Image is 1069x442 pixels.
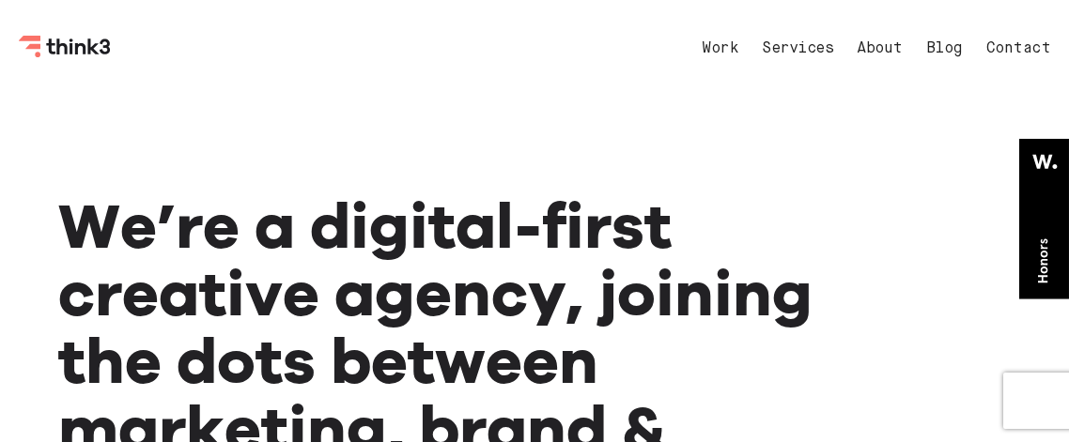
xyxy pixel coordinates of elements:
a: Think3 Logo [19,43,113,61]
a: About [857,41,903,56]
a: Services [762,41,833,56]
a: Contact [986,41,1051,56]
a: Work [702,41,738,56]
a: Blog [926,41,963,56]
